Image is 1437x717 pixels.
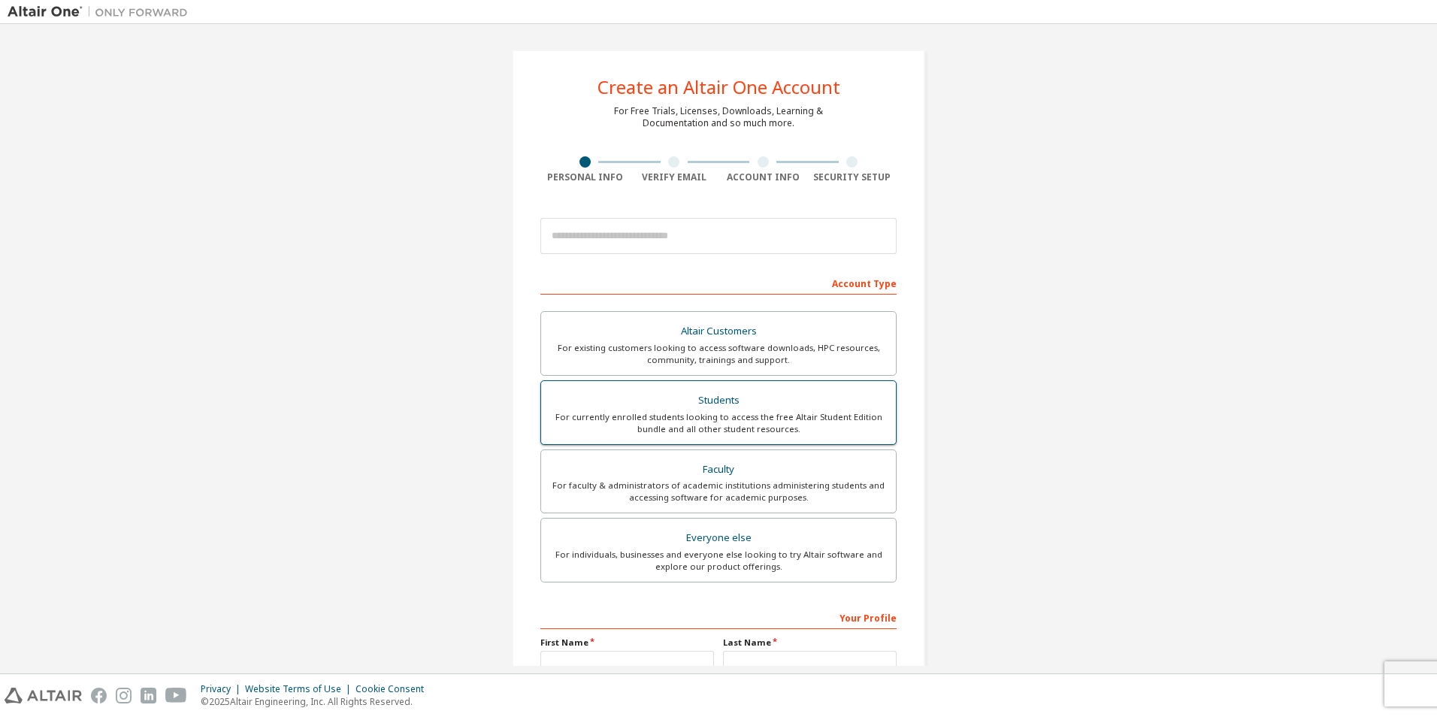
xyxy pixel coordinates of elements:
[540,637,714,649] label: First Name
[723,637,897,649] label: Last Name
[201,683,245,695] div: Privacy
[91,688,107,703] img: facebook.svg
[201,695,433,708] p: © 2025 Altair Engineering, Inc. All Rights Reserved.
[550,480,887,504] div: For faculty & administrators of academic institutions administering students and accessing softwa...
[550,342,887,366] div: For existing customers looking to access software downloads, HPC resources, community, trainings ...
[550,390,887,411] div: Students
[550,411,887,435] div: For currently enrolled students looking to access the free Altair Student Edition bundle and all ...
[5,688,82,703] img: altair_logo.svg
[718,171,808,183] div: Account Info
[165,688,187,703] img: youtube.svg
[355,683,433,695] div: Cookie Consent
[550,528,887,549] div: Everyone else
[630,171,719,183] div: Verify Email
[550,459,887,480] div: Faculty
[550,321,887,342] div: Altair Customers
[540,171,630,183] div: Personal Info
[141,688,156,703] img: linkedin.svg
[116,688,132,703] img: instagram.svg
[614,105,823,129] div: For Free Trials, Licenses, Downloads, Learning & Documentation and so much more.
[550,549,887,573] div: For individuals, businesses and everyone else looking to try Altair software and explore our prod...
[540,605,897,629] div: Your Profile
[540,271,897,295] div: Account Type
[808,171,897,183] div: Security Setup
[245,683,355,695] div: Website Terms of Use
[8,5,195,20] img: Altair One
[597,78,840,96] div: Create an Altair One Account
